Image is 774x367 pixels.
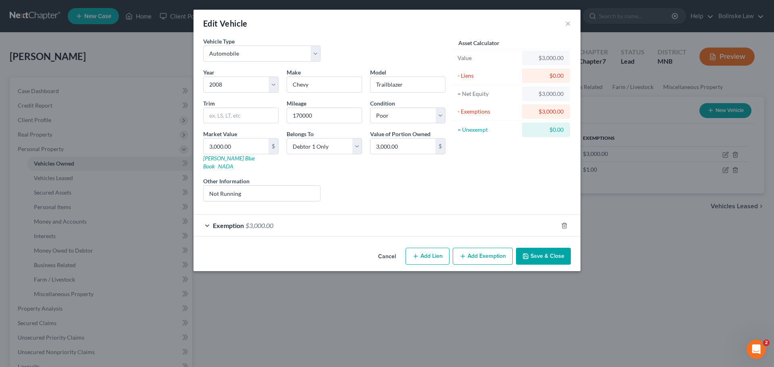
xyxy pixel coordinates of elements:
[528,72,564,80] div: $0.00
[435,139,445,154] div: $
[406,248,449,265] button: Add Lien
[203,37,235,46] label: Vehicle Type
[204,108,278,123] input: ex. LS, LT, etc
[218,163,233,170] a: NADA
[287,108,362,123] input: --
[458,54,518,62] div: Value
[528,54,564,62] div: $3,000.00
[528,108,564,116] div: $3,000.00
[203,68,214,77] label: Year
[203,130,237,138] label: Market Value
[528,90,564,98] div: $3,000.00
[287,69,301,76] span: Make
[370,130,431,138] label: Value of Portion Owned
[458,72,518,80] div: - Liens
[203,99,215,108] label: Trim
[287,131,314,137] span: Belongs To
[458,108,518,116] div: - Exemptions
[204,186,320,201] input: (optional)
[204,139,268,154] input: 0.00
[287,77,362,92] input: ex. Nissan
[763,340,770,346] span: 2
[370,68,386,77] label: Model
[458,126,518,134] div: = Unexempt
[565,19,571,28] button: ×
[203,155,255,170] a: [PERSON_NAME] Blue Book
[372,249,402,265] button: Cancel
[747,340,766,359] iframe: Intercom live chat
[203,177,250,185] label: Other Information
[528,126,564,134] div: $0.00
[246,222,273,229] span: $3,000.00
[458,39,499,47] label: Asset Calculator
[213,222,244,229] span: Exemption
[516,248,571,265] button: Save & Close
[370,77,445,92] input: ex. Altima
[370,99,395,108] label: Condition
[268,139,278,154] div: $
[287,99,306,108] label: Mileage
[370,139,435,154] input: 0.00
[203,18,248,29] div: Edit Vehicle
[453,248,513,265] button: Add Exemption
[458,90,518,98] div: = Net Equity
